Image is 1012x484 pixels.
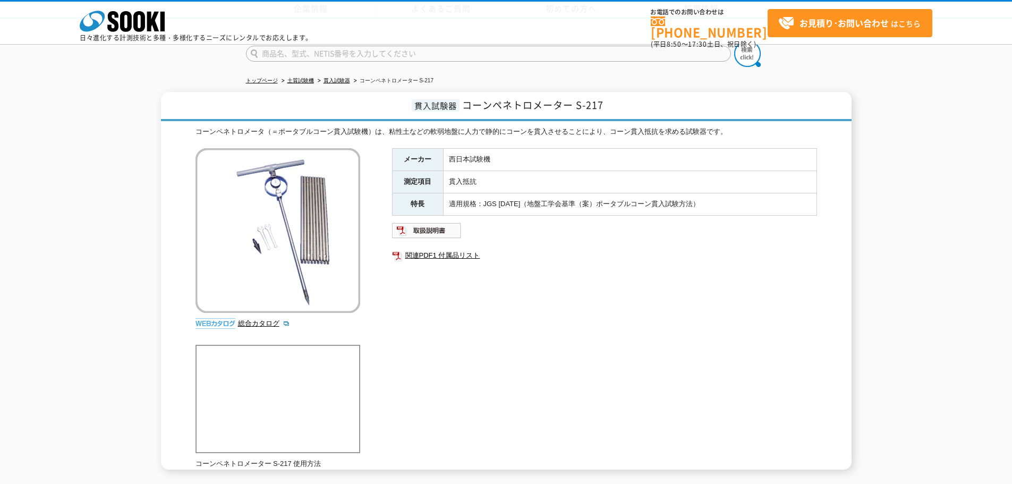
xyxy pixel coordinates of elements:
a: 土質試験機 [287,78,314,83]
span: はこちら [778,15,921,31]
span: 17:30 [688,39,707,49]
span: お電話でのお問い合わせは [651,9,768,15]
strong: お見積り･お問い合わせ [800,16,889,29]
p: コーンペネトロメーター S-217 使用方法 [195,458,360,470]
a: 関連PDF1 付属品リスト [392,249,817,262]
a: 取扱説明書 [392,229,462,237]
a: お見積り･お問い合わせはこちら [768,9,932,37]
a: 貫入試験器 [324,78,350,83]
img: 取扱説明書 [392,222,462,239]
span: 貫入試験器 [412,99,460,112]
p: 日々進化する計測技術と多種・多様化するニーズにレンタルでお応えします。 [80,35,312,41]
img: webカタログ [195,318,235,329]
div: コーンペネトロメータ（＝ポータブルコーン貫入試験機）は、粘性土などの軟弱地盤に人力で静的にコーンを貫入させることにより、コーン貫入抵抗を求める試験器です。 [195,126,817,138]
a: トップページ [246,78,278,83]
td: 西日本試験機 [443,149,817,171]
img: btn_search.png [734,40,761,67]
span: 8:50 [667,39,682,49]
img: コーンペネトロメーター S-217 [195,148,360,313]
input: 商品名、型式、NETIS番号を入力してください [246,46,731,62]
th: 特長 [392,193,443,215]
a: [PHONE_NUMBER] [651,16,768,38]
td: 適用規格：JGS [DATE]（地盤工学会基準（案）ポータブルコーン貫入試験方法） [443,193,817,215]
th: 測定項目 [392,171,443,193]
a: 総合カタログ [238,319,290,327]
span: コーンペネトロメーター S-217 [462,98,603,112]
th: メーカー [392,149,443,171]
td: 貫入抵抗 [443,171,817,193]
span: (平日 ～ 土日、祝日除く) [651,39,756,49]
li: コーンペネトロメーター S-217 [352,75,433,87]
